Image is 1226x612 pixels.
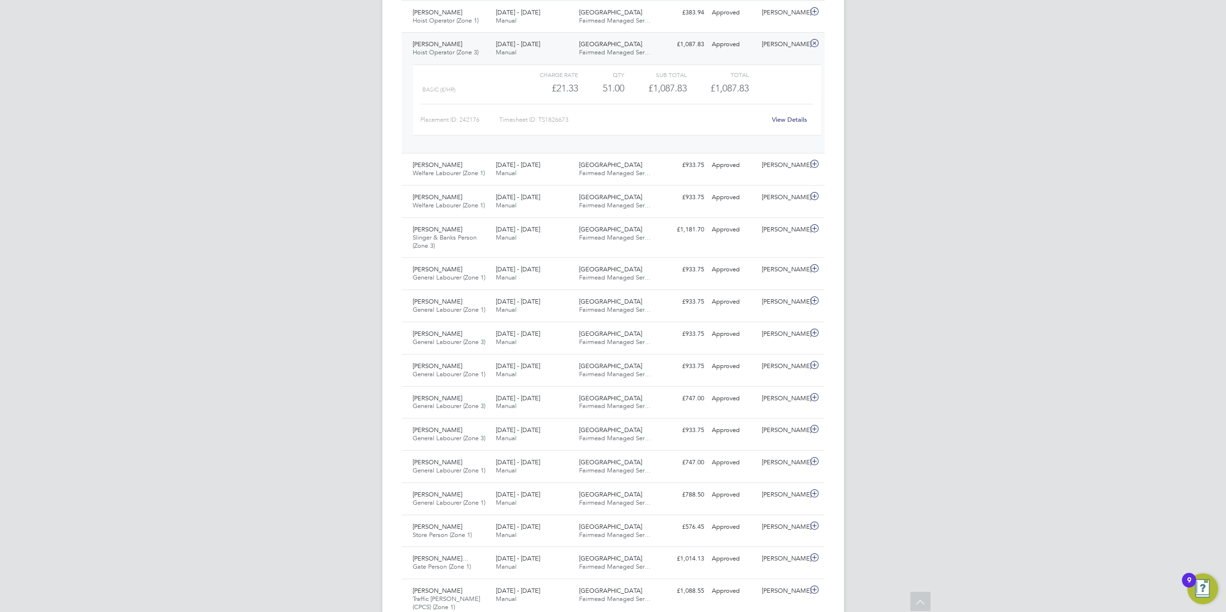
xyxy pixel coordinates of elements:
div: Placement ID: 242176 [421,112,499,127]
span: Manual [496,402,517,410]
span: [DATE] - [DATE] [496,330,540,338]
span: Welfare Labourer (Zone 1) [413,201,485,209]
span: [GEOGRAPHIC_DATA] [579,426,642,434]
span: [GEOGRAPHIC_DATA] [579,297,642,306]
div: £933.75 [658,358,708,374]
span: General Labourer (Zone 3) [413,434,486,442]
div: Approved [708,222,758,238]
div: £1,087.83 [658,37,708,52]
span: [GEOGRAPHIC_DATA] [579,265,642,273]
span: [GEOGRAPHIC_DATA] [579,394,642,402]
span: [PERSON_NAME] [413,586,463,595]
div: Approved [708,358,758,374]
span: [GEOGRAPHIC_DATA] [579,8,642,16]
div: £933.75 [658,326,708,342]
span: [DATE] - [DATE] [496,193,540,201]
span: [GEOGRAPHIC_DATA] [579,330,642,338]
div: [PERSON_NAME] [758,157,808,173]
span: [DATE] - [DATE] [496,554,540,562]
div: £933.75 [658,190,708,205]
span: £1,087.83 [710,82,749,94]
span: Basic (£/HR) [423,86,456,93]
div: [PERSON_NAME] [758,391,808,407]
div: [PERSON_NAME] [758,551,808,567]
span: Manual [496,338,517,346]
span: Manual [496,233,517,242]
div: 51.00 [578,80,625,96]
span: General Labourer (Zone 1) [413,306,486,314]
div: Approved [708,326,758,342]
div: [PERSON_NAME] [758,222,808,238]
span: [GEOGRAPHIC_DATA] [579,362,642,370]
span: [GEOGRAPHIC_DATA] [579,193,642,201]
span: [PERSON_NAME] [413,490,463,498]
span: [DATE] - [DATE] [496,297,540,306]
div: £933.75 [658,294,708,310]
div: [PERSON_NAME] [758,455,808,471]
div: £933.75 [658,422,708,438]
div: Approved [708,487,758,503]
span: Fairmead Managed Ser… [579,466,651,474]
span: [PERSON_NAME] [413,265,463,273]
span: [DATE] - [DATE] [496,225,540,233]
div: £383.94 [658,5,708,21]
span: [DATE] - [DATE] [496,394,540,402]
span: Manual [496,273,517,281]
span: Fairmead Managed Ser… [579,48,651,56]
span: [GEOGRAPHIC_DATA] [579,40,642,48]
div: Sub Total [625,69,687,80]
div: Total [687,69,749,80]
span: Fairmead Managed Ser… [579,306,651,314]
span: [PERSON_NAME] [413,225,463,233]
span: [DATE] - [DATE] [496,265,540,273]
span: Fairmead Managed Ser… [579,498,651,507]
span: Manual [496,16,517,25]
span: [GEOGRAPHIC_DATA] [579,225,642,233]
span: Manual [496,562,517,571]
span: [GEOGRAPHIC_DATA] [579,161,642,169]
span: General Labourer (Zone 1) [413,498,486,507]
div: £21.33 [516,80,578,96]
span: Store Person (Zone 1) [413,531,472,539]
span: [PERSON_NAME] [413,193,463,201]
span: [PERSON_NAME]… [413,554,469,562]
span: Manual [496,595,517,603]
div: Charge rate [516,69,578,80]
div: Approved [708,422,758,438]
div: £1,181.70 [658,222,708,238]
span: Fairmead Managed Ser… [579,169,651,177]
span: [DATE] - [DATE] [496,362,540,370]
span: General Labourer (Zone 1) [413,273,486,281]
div: Approved [708,37,758,52]
span: [GEOGRAPHIC_DATA] [579,586,642,595]
span: [PERSON_NAME] [413,426,463,434]
span: Manual [496,498,517,507]
span: Fairmead Managed Ser… [579,402,651,410]
div: Approved [708,391,758,407]
div: [PERSON_NAME] [758,326,808,342]
span: Manual [496,306,517,314]
span: Manual [496,531,517,539]
a: View Details [772,115,807,124]
span: Manual [496,434,517,442]
div: [PERSON_NAME] [758,583,808,599]
div: Approved [708,583,758,599]
div: £788.50 [658,487,708,503]
div: £1,088.55 [658,583,708,599]
div: Approved [708,455,758,471]
span: [GEOGRAPHIC_DATA] [579,523,642,531]
div: Approved [708,262,758,278]
span: General Labourer (Zone 3) [413,338,486,346]
span: [GEOGRAPHIC_DATA] [579,490,642,498]
div: £747.00 [658,455,708,471]
span: [DATE] - [DATE] [496,490,540,498]
span: Fairmead Managed Ser… [579,562,651,571]
div: [PERSON_NAME] [758,37,808,52]
div: £1,014.13 [658,551,708,567]
span: [DATE] - [DATE] [496,40,540,48]
span: Fairmead Managed Ser… [579,434,651,442]
span: Traffic [PERSON_NAME] (CPCS) (Zone 1) [413,595,480,611]
div: Approved [708,157,758,173]
span: [PERSON_NAME] [413,362,463,370]
span: Manual [496,370,517,378]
